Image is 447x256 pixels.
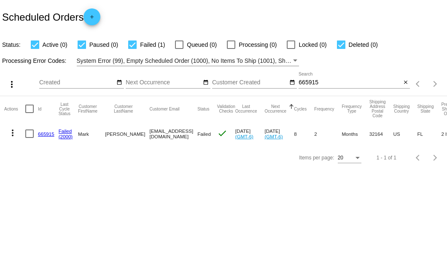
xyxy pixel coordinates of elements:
[401,78,410,87] button: Clear
[410,75,427,92] button: Previous page
[393,121,417,146] mat-cell: US
[203,79,209,86] mat-icon: date_range
[427,75,444,92] button: Next page
[43,40,67,50] span: Active (0)
[299,40,326,50] span: Locked (0)
[410,149,427,166] button: Previous page
[150,106,180,111] button: Change sorting for CustomerEmail
[39,79,115,86] input: Created
[349,40,378,50] span: Deleted (0)
[342,121,369,146] mat-cell: Months
[197,106,209,111] button: Change sorting for Status
[2,8,100,25] h2: Scheduled Orders
[235,121,265,146] mat-cell: [DATE]
[427,149,444,166] button: Next page
[417,121,442,146] mat-cell: FL
[235,104,257,113] button: Change sorting for LastOccurrenceUtc
[78,104,97,113] button: Change sorting for CustomerFirstName
[369,100,386,118] button: Change sorting for ShippingPostcode
[59,128,72,134] a: Failed
[7,79,17,89] mat-icon: more_vert
[59,102,70,116] button: Change sorting for LastProcessingCycleId
[150,121,198,146] mat-cell: [EMAIL_ADDRESS][DOMAIN_NAME]
[264,134,283,139] a: (GMT-6)
[235,134,253,139] a: (GMT-6)
[89,40,118,50] span: Paused (0)
[126,79,202,86] input: Next Occurrence
[2,57,67,64] span: Processing Error Codes:
[299,79,401,86] input: Search
[140,40,165,50] span: Failed (1)
[8,128,18,138] mat-icon: more_vert
[393,104,410,113] button: Change sorting for ShippingCountry
[105,121,149,146] mat-cell: [PERSON_NAME]
[377,155,396,161] div: 1 - 1 of 1
[2,41,21,48] span: Status:
[212,79,288,86] input: Customer Created
[4,96,25,121] mat-header-cell: Actions
[314,106,334,111] button: Change sorting for Frequency
[87,14,97,24] mat-icon: add
[264,104,286,113] button: Change sorting for NextOccurrenceUtc
[197,131,211,137] span: Failed
[239,40,277,50] span: Processing (0)
[338,155,361,161] mat-select: Items per page:
[299,155,334,161] div: Items per page:
[217,128,227,138] mat-icon: check
[105,104,142,113] button: Change sorting for CustomerLastName
[403,79,409,86] mat-icon: close
[314,121,342,146] mat-cell: 2
[338,155,343,161] span: 20
[78,121,105,146] mat-cell: Mark
[187,40,217,50] span: Queued (0)
[38,106,41,111] button: Change sorting for Id
[77,56,299,66] mat-select: Filter by Processing Error Codes
[294,121,314,146] mat-cell: 8
[417,104,434,113] button: Change sorting for ShippingState
[59,134,73,139] a: (2000)
[264,121,294,146] mat-cell: [DATE]
[38,131,54,137] a: 665915
[294,106,307,111] button: Change sorting for Cycles
[116,79,122,86] mat-icon: date_range
[217,96,235,121] mat-header-cell: Validation Checks
[289,79,295,86] mat-icon: date_range
[369,121,393,146] mat-cell: 32164
[342,104,361,113] button: Change sorting for FrequencyType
